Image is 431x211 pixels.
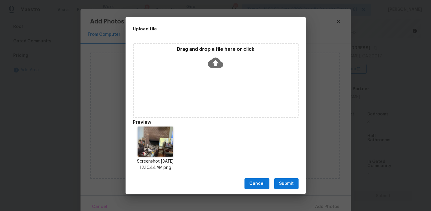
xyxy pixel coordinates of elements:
p: Drag and drop a file here or click [134,46,298,53]
p: Screenshot [DATE] 12.10.44 AM.png [133,158,178,171]
button: Submit [274,178,299,189]
span: Submit [279,180,294,188]
h2: Upload file [133,26,272,32]
span: Cancel [249,180,265,188]
img: unajLxlSFZ8mTAbvEGpVUAdLn8BRE6xNQOXxlVAAAAAElFTkSuQmCC [138,127,173,157]
button: Cancel [244,178,269,189]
